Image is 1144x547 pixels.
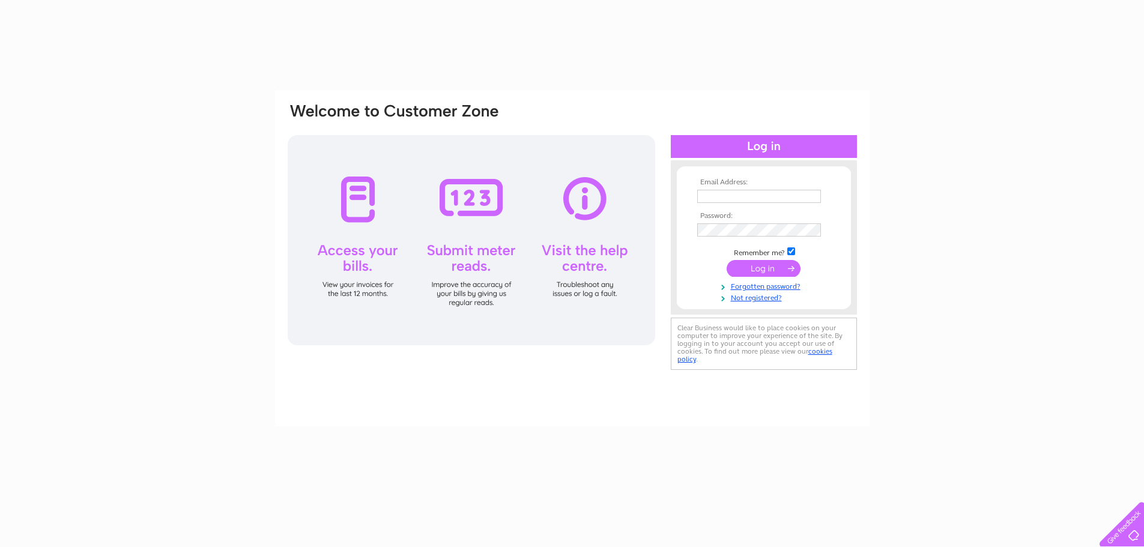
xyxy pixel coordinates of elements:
a: Not registered? [697,291,834,303]
th: Email Address: [694,178,834,187]
th: Password: [694,212,834,220]
a: Forgotten password? [697,280,834,291]
div: Clear Business would like to place cookies on your computer to improve your experience of the sit... [671,318,857,370]
td: Remember me? [694,246,834,258]
input: Submit [727,260,800,277]
a: cookies policy [677,347,832,363]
